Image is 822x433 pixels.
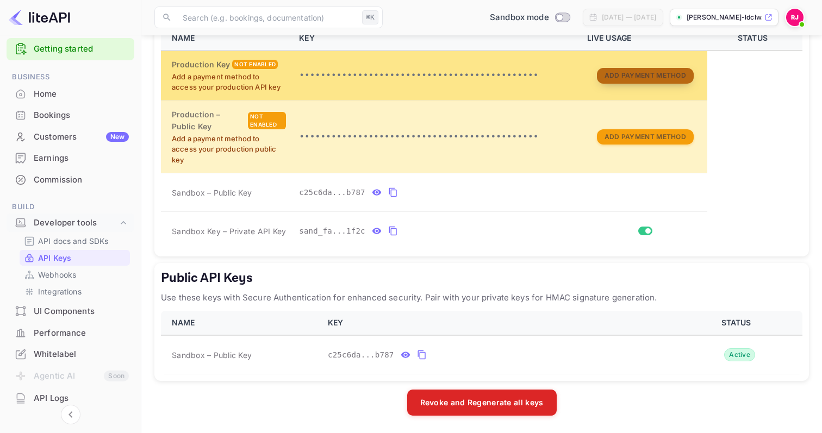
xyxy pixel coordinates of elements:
a: Earnings [7,148,134,168]
th: NAME [161,26,292,51]
div: Performance [7,323,134,344]
p: API docs and SDKs [38,235,109,247]
div: Bookings [34,109,129,122]
input: Search (e.g. bookings, documentation) [176,7,358,28]
div: API Keys [20,250,130,266]
div: API Logs [34,392,129,405]
div: Home [34,88,129,101]
p: Webhooks [38,269,76,280]
div: CustomersNew [7,127,134,148]
div: Performance [34,327,129,340]
h6: Production Key [172,59,230,71]
a: Add Payment Method [597,131,694,141]
a: API docs and SDKs [24,235,126,247]
h5: Public API Keys [161,269,802,287]
div: Earnings [7,148,134,169]
a: UI Components [7,301,134,321]
p: API Keys [38,252,71,263]
button: Collapse navigation [61,405,80,424]
span: Sandbox Key – Private API Key [172,227,286,236]
span: Business [7,71,134,83]
span: Sandbox mode [490,11,549,24]
th: NAME [161,311,321,335]
img: LiteAPI logo [9,9,70,26]
a: Bookings [7,105,134,125]
div: API Logs [7,388,134,409]
p: Add a payment method to access your production API key [172,72,286,93]
div: Bookings [7,105,134,126]
p: ••••••••••••••••••••••••••••••••••••••••••••• [299,130,574,143]
div: UI Components [7,301,134,322]
div: Integrations [20,284,130,299]
a: API Logs [7,388,134,408]
div: Whitelabel [34,348,129,361]
div: UI Components [34,305,129,318]
a: Home [7,84,134,104]
a: Performance [7,323,134,343]
p: Use these keys with Secure Authentication for enhanced security. Pair with your private keys for ... [161,291,802,304]
th: KEY [321,311,674,335]
div: Developer tools [34,217,118,229]
div: [DATE] — [DATE] [602,12,656,22]
span: Sandbox – Public Key [172,349,252,361]
p: Add a payment method to access your production public key [172,134,286,166]
th: STATUS [674,311,802,335]
th: LIVE USAGE [581,26,707,51]
div: ⌘K [362,10,378,24]
div: Earnings [34,152,129,165]
div: New [106,132,129,142]
table: private api keys table [161,26,802,250]
p: ••••••••••••••••••••••••••••••••••••••••••••• [299,69,574,82]
a: Webhooks [24,269,126,280]
a: Integrations [24,286,126,297]
div: Developer tools [7,214,134,233]
div: Getting started [7,38,134,60]
button: Add Payment Method [597,129,694,145]
a: Commission [7,170,134,190]
span: sand_fa...1f2c [299,225,365,237]
div: Commission [7,170,134,191]
th: KEY [292,26,581,51]
div: Webhooks [20,267,130,283]
h6: Production – Public Key [172,109,246,133]
div: Home [7,84,134,105]
a: Whitelabel [7,344,134,364]
a: Add Payment Method [597,70,694,79]
div: Whitelabel [7,344,134,365]
a: CustomersNew [7,127,134,147]
a: Getting started [34,43,129,55]
div: API docs and SDKs [20,233,130,249]
div: Not enabled [232,60,278,69]
span: c25c6da...b787 [328,349,394,361]
button: Add Payment Method [597,68,694,84]
div: Active [724,348,755,361]
button: Revoke and Regenerate all keys [407,390,557,416]
table: public api keys table [161,311,802,374]
div: Switch to Production mode [485,11,574,24]
div: Commission [34,174,129,186]
a: API Keys [24,252,126,263]
img: Ryan Jones [786,9,804,26]
span: Build [7,201,134,213]
span: Sandbox – Public Key [172,187,252,198]
span: c25c6da...b787 [299,187,365,198]
th: STATUS [707,26,802,51]
div: Customers [34,131,129,143]
p: [PERSON_NAME]-ldclw.[PERSON_NAME]... [687,12,762,22]
p: Integrations [38,286,82,297]
div: Not enabled [248,112,286,129]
